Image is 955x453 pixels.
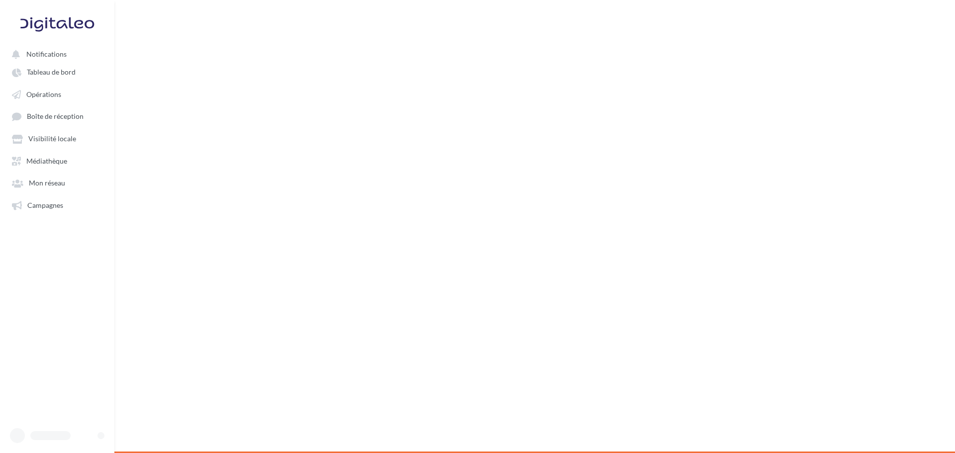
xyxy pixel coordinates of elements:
[6,107,108,125] a: Boîte de réception
[28,135,76,143] span: Visibilité locale
[6,85,108,103] a: Opérations
[26,90,61,98] span: Opérations
[27,112,84,121] span: Boîte de réception
[26,50,67,58] span: Notifications
[27,68,76,77] span: Tableau de bord
[6,152,108,170] a: Médiathèque
[6,174,108,191] a: Mon réseau
[26,157,67,165] span: Médiathèque
[29,179,65,187] span: Mon réseau
[27,201,63,209] span: Campagnes
[6,129,108,147] a: Visibilité locale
